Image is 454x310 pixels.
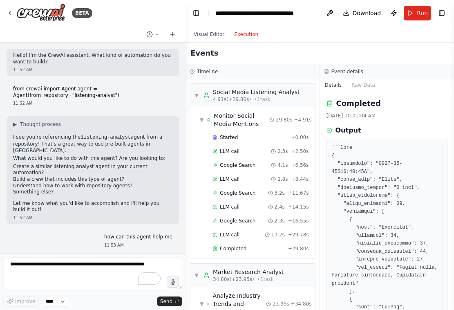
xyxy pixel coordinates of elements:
[3,257,182,290] textarea: To enrich screen reader interactions, please activate Accessibility in Grammarly extension settings
[288,231,309,238] span: + 29.78s
[200,301,204,307] span: ▼
[189,29,229,39] button: Visual Editor
[288,204,309,210] span: + 14.15s
[291,148,309,155] span: + 2.50s
[200,117,204,123] span: ▼
[277,162,288,168] span: 4.1s
[275,218,285,224] span: 2.3s
[220,231,239,238] span: LLM call
[197,68,218,75] h3: Timeline
[353,9,381,17] span: Download
[277,148,288,155] span: 2.3s
[13,164,172,176] li: Create a similar listening analyst agent in your current automation?
[275,204,285,210] span: 2.4s
[291,162,309,168] span: + 6.56s
[291,176,309,182] span: + 8.44s
[72,8,92,18] div: BETA
[13,121,61,128] button: ▶Thought process
[417,9,428,17] span: Run
[167,276,179,288] button: Click to speak your automation idea
[220,204,239,210] span: LLM call
[277,176,288,182] span: 1.8s
[166,29,179,39] button: Start a new chat
[81,135,130,140] code: listening-analyst
[160,298,172,305] span: Send
[16,4,65,22] img: Logo
[190,47,218,59] h2: Events
[194,92,199,99] span: ▼
[13,52,172,65] p: Hello! I'm the CrewAI assistant. What kind of automation do you want to build?
[13,155,172,162] p: What would you like to do with this agent? Are you looking to:
[291,301,312,307] span: + 34.80s
[276,117,293,123] span: 29.80s
[254,96,271,103] span: • 1 task
[220,218,255,224] span: Google Search
[13,67,172,73] div: 11:52 AM
[13,134,172,154] p: I see you're referencing the agent from a repository! That's a great way to use pre-built agents ...
[213,88,300,96] div: Social Media Listening Analyst
[104,234,172,240] p: how can this agent help me
[294,117,311,123] span: + 4.91s
[194,272,199,279] span: ▼
[215,9,294,17] nav: breadcrumb
[220,176,239,182] span: LLM call
[335,126,361,135] h3: Output
[220,134,238,141] span: Started
[347,79,380,91] button: Raw Data
[3,296,39,307] button: Improve
[20,121,61,128] span: Thought process
[220,190,255,196] span: Google Search
[13,189,172,195] li: Something else?
[220,162,255,168] span: Google Search
[104,242,172,248] div: 11:53 AM
[214,112,269,128] div: Monitor Social Media Mentions
[13,200,172,213] p: Let me know what you'd like to accomplish and I'll help you build it out!
[291,134,309,141] span: + 0.00s
[336,98,381,109] h2: Completed
[190,7,202,19] button: Hide left sidebar
[257,276,274,283] span: • 1 task
[157,297,182,306] button: Send
[13,183,172,189] li: Understand how to work with repository agents?
[213,96,251,103] span: 4.91s (+29.80s)
[229,29,263,39] button: Execution
[13,176,172,183] li: Build a crew that includes this type of agent?
[288,218,309,224] span: + 16.55s
[15,298,35,305] span: Improve
[327,112,447,119] div: [DATE] 10:01:04 AM
[213,276,254,283] span: 34.80s (+23.95s)
[288,190,309,196] span: + 11.67s
[271,231,285,238] span: 13.2s
[13,100,172,106] div: 11:52 AM
[331,68,363,75] h3: Event details
[320,79,347,91] button: Details
[288,245,309,252] span: + 29.80s
[340,6,385,20] button: Download
[13,86,172,99] p: from crewai import Agent agent = Agent(from_repository="listening-analyst")
[436,7,447,19] button: Show right sidebar
[220,148,239,155] span: LLM call
[13,215,172,221] div: 11:52 AM
[213,268,284,276] div: Market Research Analyst
[143,29,163,39] button: Switch to previous chat
[220,245,246,252] span: Completed
[404,6,431,20] button: Run
[13,121,17,128] span: ▶
[275,190,285,196] span: 3.2s
[273,301,289,307] span: 23.95s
